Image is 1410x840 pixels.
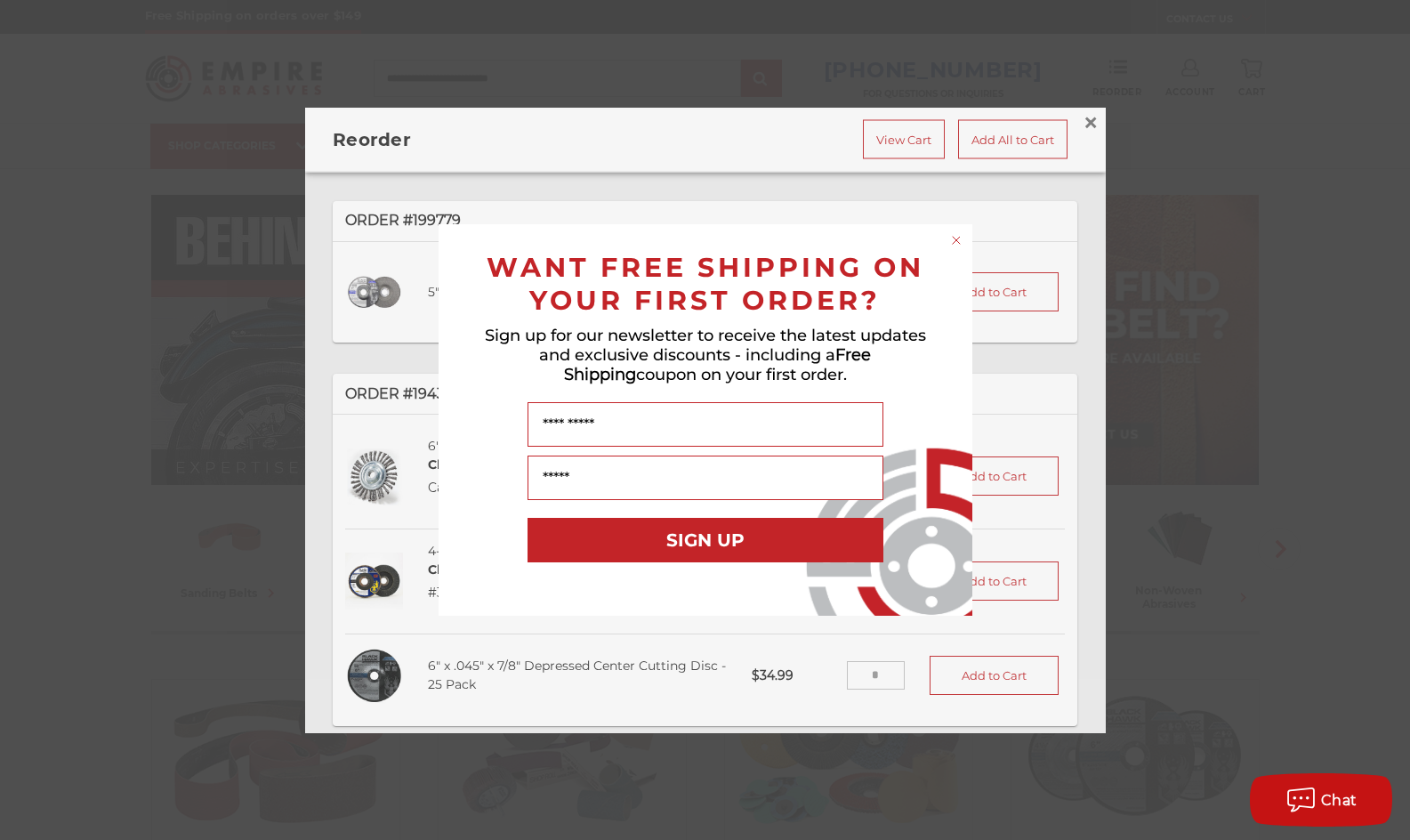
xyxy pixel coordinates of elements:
[1321,792,1358,809] span: Chat
[485,326,926,384] span: Sign up for our newsletter to receive the latest updates and exclusive discounts - including a co...
[1250,773,1392,827] button: Chat
[528,518,883,562] button: SIGN UP
[487,251,924,317] span: WANT FREE SHIPPING ON YOUR FIRST ORDER?
[947,231,965,249] button: Close dialog
[564,345,872,384] span: Free Shipping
